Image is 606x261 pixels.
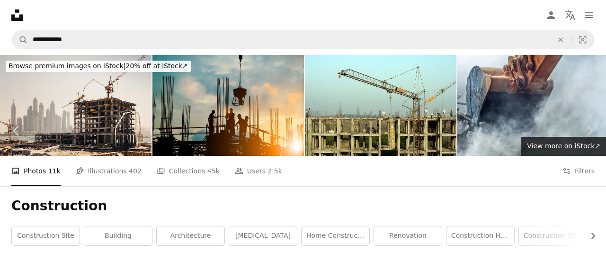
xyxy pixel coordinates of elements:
h1: Construction [11,198,595,215]
a: construction house [446,226,514,245]
a: Collections 45k [157,156,220,186]
a: architecture [157,226,224,245]
a: Home — Unsplash [11,9,23,21]
button: Filters [562,156,595,186]
a: Illustrations 402 [76,156,142,186]
button: Visual search [571,31,594,49]
span: 45k [207,166,220,176]
button: Language [561,6,579,25]
a: construction site [12,226,80,245]
a: [MEDICAL_DATA] [229,226,297,245]
a: Next [573,85,606,176]
button: Clear [550,31,571,49]
span: 2.5k [267,166,282,176]
a: construction workers [519,226,587,245]
span: 20% off at iStock ↗ [9,62,188,70]
span: 402 [129,166,142,176]
a: renovation [374,226,442,245]
span: Browse premium images on iStock | [9,62,125,70]
a: Log in / Sign up [542,6,561,25]
img: Construction Site Close Up [305,55,456,156]
form: Find visuals sitewide [11,30,595,49]
button: Menu [579,6,598,25]
a: home construction [302,226,369,245]
button: scroll list to the right [584,226,595,245]
a: Users 2.5k [235,156,282,186]
button: Search Unsplash [12,31,28,49]
img: Silhouette of engineer and construction team working safely work load concrete on scaffolding on ... [152,55,304,156]
a: View more on iStock↗ [521,137,606,156]
span: View more on iStock ↗ [527,142,600,150]
a: building [84,226,152,245]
